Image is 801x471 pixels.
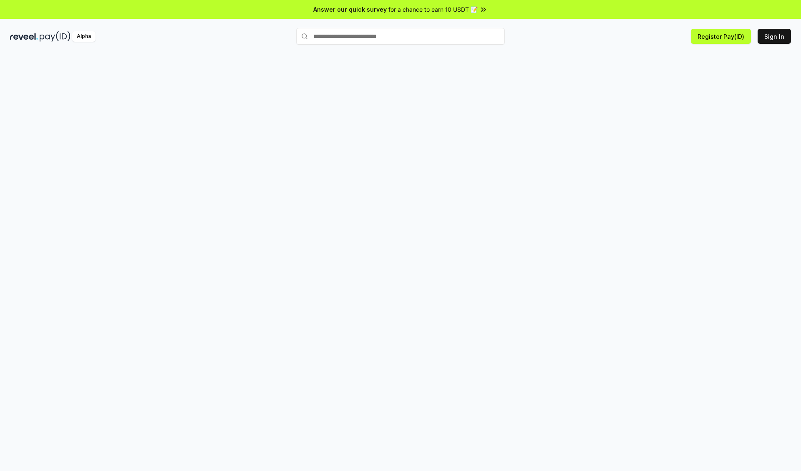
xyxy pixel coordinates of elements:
img: reveel_dark [10,31,38,42]
span: Answer our quick survey [313,5,387,14]
div: Alpha [72,31,96,42]
img: pay_id [40,31,71,42]
button: Register Pay(ID) [691,29,751,44]
span: for a chance to earn 10 USDT 📝 [388,5,478,14]
button: Sign In [758,29,791,44]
